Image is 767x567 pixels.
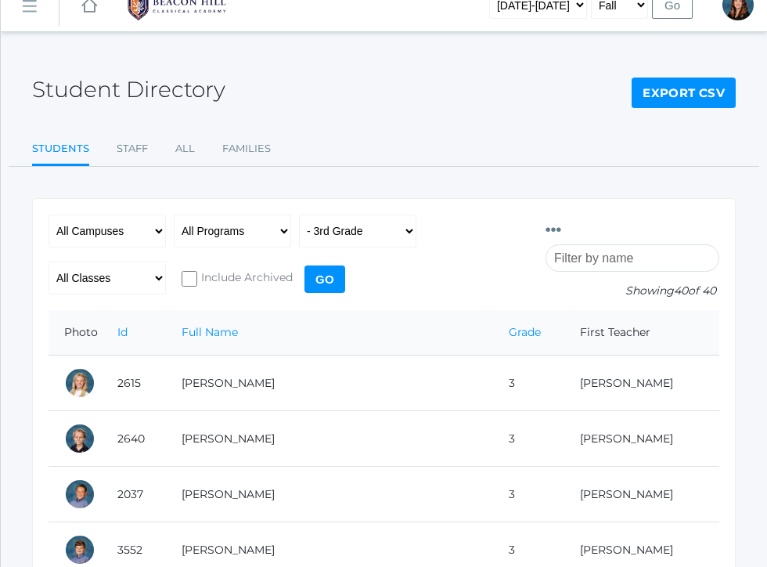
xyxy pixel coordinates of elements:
[493,411,564,467] td: 3
[632,78,736,109] a: Export CSV
[49,310,102,356] th: Photo
[64,423,95,454] div: Isaiah Bell
[166,411,493,467] td: [PERSON_NAME]
[222,133,271,164] a: Families
[32,133,89,167] a: Students
[64,367,95,399] div: Sadie Armstrong
[304,265,345,293] input: Go
[564,356,719,411] td: [PERSON_NAME]
[564,310,719,356] th: First Teacher
[182,271,197,287] input: Include Archived
[102,467,166,522] td: 2037
[102,356,166,411] td: 2615
[64,534,95,565] div: Shiloh Canty
[102,411,166,467] td: 2640
[564,467,719,522] td: [PERSON_NAME]
[117,325,128,339] a: Id
[175,133,195,164] a: All
[166,467,493,522] td: [PERSON_NAME]
[546,283,719,299] p: Showing of 40
[117,133,148,164] a: Staff
[493,356,564,411] td: 3
[546,244,719,272] input: Filter by name
[32,78,225,102] h2: Student Directory
[166,356,493,411] td: [PERSON_NAME]
[564,411,719,467] td: [PERSON_NAME]
[197,269,293,289] span: Include Archived
[182,325,238,339] a: Full Name
[64,479,95,510] div: Bennett Burgh
[674,283,688,298] span: 40
[509,325,541,339] a: Grade
[493,467,564,522] td: 3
